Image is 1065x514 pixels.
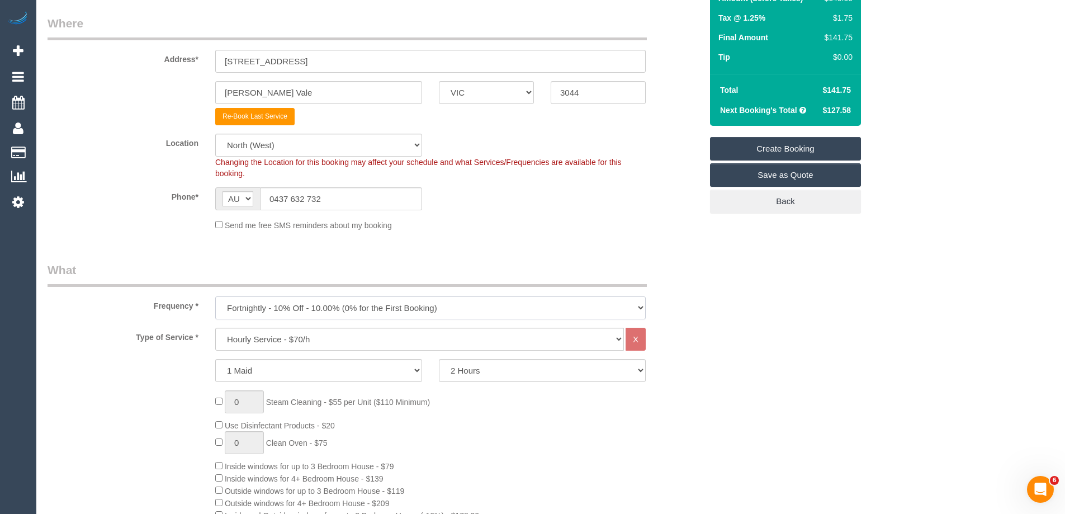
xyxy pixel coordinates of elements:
[820,32,853,43] div: $141.75
[225,462,394,471] span: Inside windows for up to 3 Bedroom House - $79
[718,32,768,43] label: Final Amount
[225,499,390,508] span: Outside windows for 4+ Bedroom House - $209
[260,187,422,210] input: Phone*
[39,187,207,202] label: Phone*
[720,106,797,115] strong: Next Booking's Total
[551,81,646,104] input: Post Code*
[39,50,207,65] label: Address*
[39,134,207,149] label: Location
[39,328,207,343] label: Type of Service *
[718,51,730,63] label: Tip
[225,221,392,230] span: Send me free SMS reminders about my booking
[720,86,738,95] strong: Total
[820,51,853,63] div: $0.00
[225,474,384,483] span: Inside windows for 4+ Bedroom House - $139
[215,108,295,125] button: Re-Book Last Service
[1050,476,1059,485] span: 6
[1027,476,1054,503] iframe: Intercom live chat
[225,487,404,496] span: Outside windows for up to 3 Bedroom House - $119
[820,12,853,23] div: $1.75
[822,86,851,95] span: $141.75
[225,421,335,430] span: Use Disinfectant Products - $20
[710,163,861,187] a: Save as Quote
[39,296,207,312] label: Frequency *
[718,12,765,23] label: Tax @ 1.25%
[215,81,422,104] input: Suburb*
[710,190,861,213] a: Back
[48,15,647,40] legend: Where
[266,438,328,447] span: Clean Oven - $75
[215,158,622,178] span: Changing the Location for this booking may affect your schedule and what Services/Frequencies are...
[710,137,861,161] a: Create Booking
[48,262,647,287] legend: What
[266,398,430,407] span: Steam Cleaning - $55 per Unit ($110 Minimum)
[7,11,29,27] img: Automaid Logo
[822,106,851,115] span: $127.58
